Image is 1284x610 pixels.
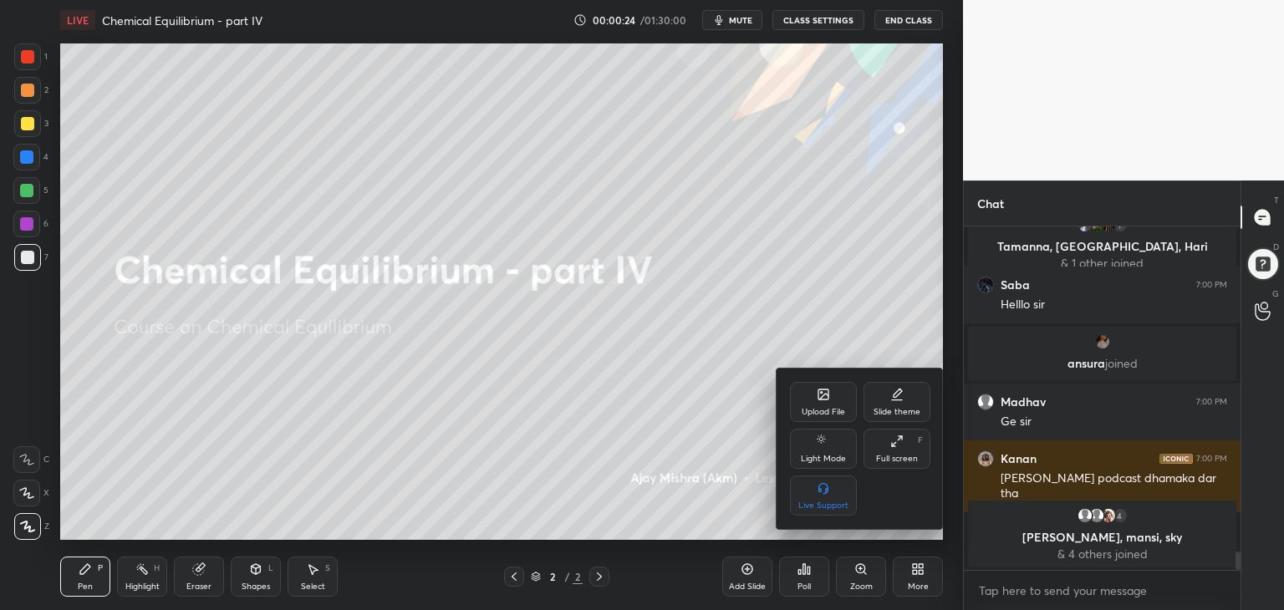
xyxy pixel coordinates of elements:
[918,436,923,445] div: F
[874,408,920,416] div: Slide theme
[798,501,848,510] div: Live Support
[801,455,846,463] div: Light Mode
[802,408,845,416] div: Upload File
[876,455,918,463] div: Full screen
